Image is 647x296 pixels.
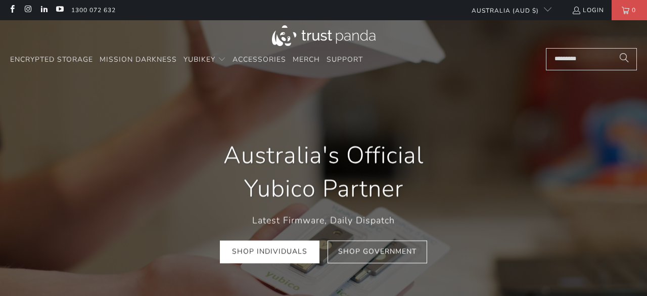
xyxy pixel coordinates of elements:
[293,55,320,64] span: Merch
[572,5,604,16] a: Login
[183,48,226,72] summary: YubiKey
[233,55,286,64] span: Accessories
[612,48,637,70] button: Search
[8,6,16,14] a: Trust Panda Australia on Facebook
[23,6,32,14] a: Trust Panda Australia on Instagram
[327,48,363,72] a: Support
[293,48,320,72] a: Merch
[193,213,454,228] p: Latest Firmware, Daily Dispatch
[193,139,454,206] h1: Australia's Official Yubico Partner
[220,240,319,263] a: Shop Individuals
[55,6,64,14] a: Trust Panda Australia on YouTube
[233,48,286,72] a: Accessories
[71,5,116,16] a: 1300 072 632
[100,48,177,72] a: Mission Darkness
[183,55,215,64] span: YubiKey
[39,6,48,14] a: Trust Panda Australia on LinkedIn
[10,48,93,72] a: Encrypted Storage
[100,55,177,64] span: Mission Darkness
[546,48,637,70] input: Search...
[272,25,376,46] img: Trust Panda Australia
[607,256,639,288] iframe: Button to launch messaging window
[10,48,363,72] nav: Translation missing: en.navigation.header.main_nav
[10,55,93,64] span: Encrypted Storage
[328,240,427,263] a: Shop Government
[327,55,363,64] span: Support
